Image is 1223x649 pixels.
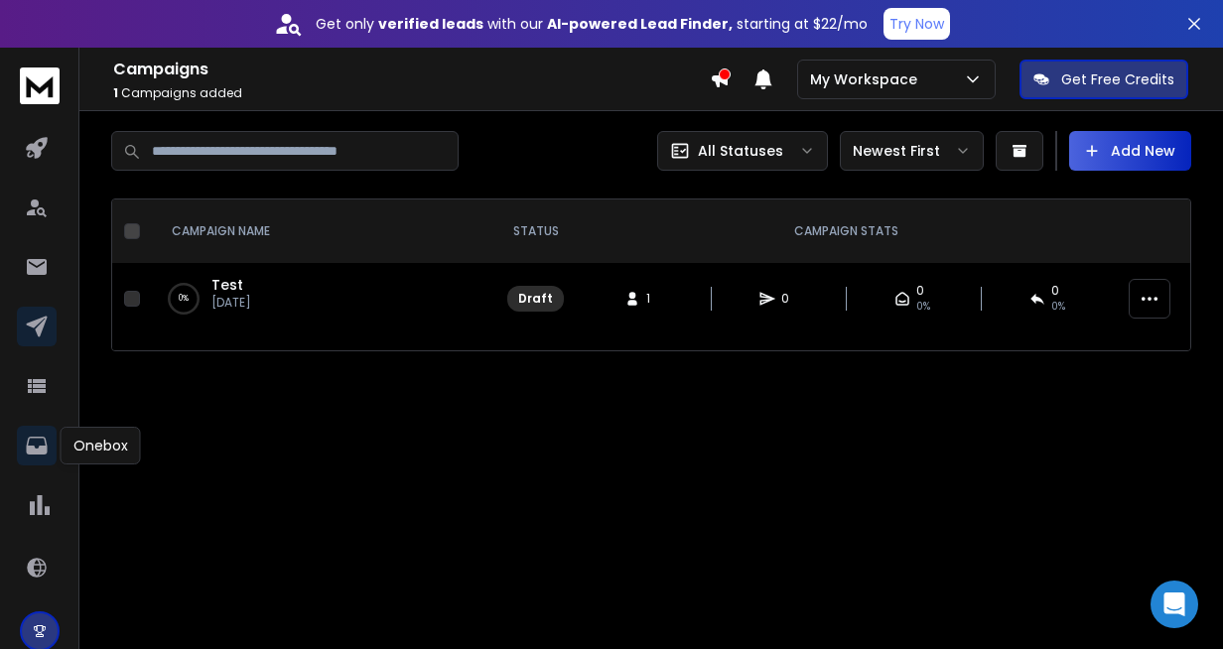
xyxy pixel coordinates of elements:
[698,141,783,161] p: All Statuses
[547,14,733,34] strong: AI-powered Lead Finder,
[883,8,950,40] button: Try Now
[113,84,118,101] span: 1
[646,291,666,307] span: 1
[518,291,553,307] div: Draft
[1069,131,1191,171] button: Add New
[1151,581,1198,628] div: Open Intercom Messenger
[1019,60,1188,99] button: Get Free Credits
[1051,299,1065,315] span: 0%
[916,299,930,315] span: 0%
[781,291,801,307] span: 0
[916,283,924,299] span: 0
[148,199,495,263] th: CAMPAIGN NAME
[20,67,60,104] img: logo
[378,14,483,34] strong: verified leads
[810,69,925,89] p: My Workspace
[1051,283,1059,299] span: 0
[576,199,1117,263] th: CAMPAIGN STATS
[179,289,189,309] p: 0 %
[113,85,710,101] p: Campaigns added
[61,427,141,464] div: Onebox
[1061,69,1174,89] p: Get Free Credits
[211,275,243,295] a: Test
[113,58,710,81] h1: Campaigns
[889,14,944,34] p: Try Now
[211,295,251,311] p: [DATE]
[148,263,495,334] td: 0%Test[DATE]
[495,199,576,263] th: STATUS
[840,131,984,171] button: Newest First
[316,14,868,34] p: Get only with our starting at $22/mo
